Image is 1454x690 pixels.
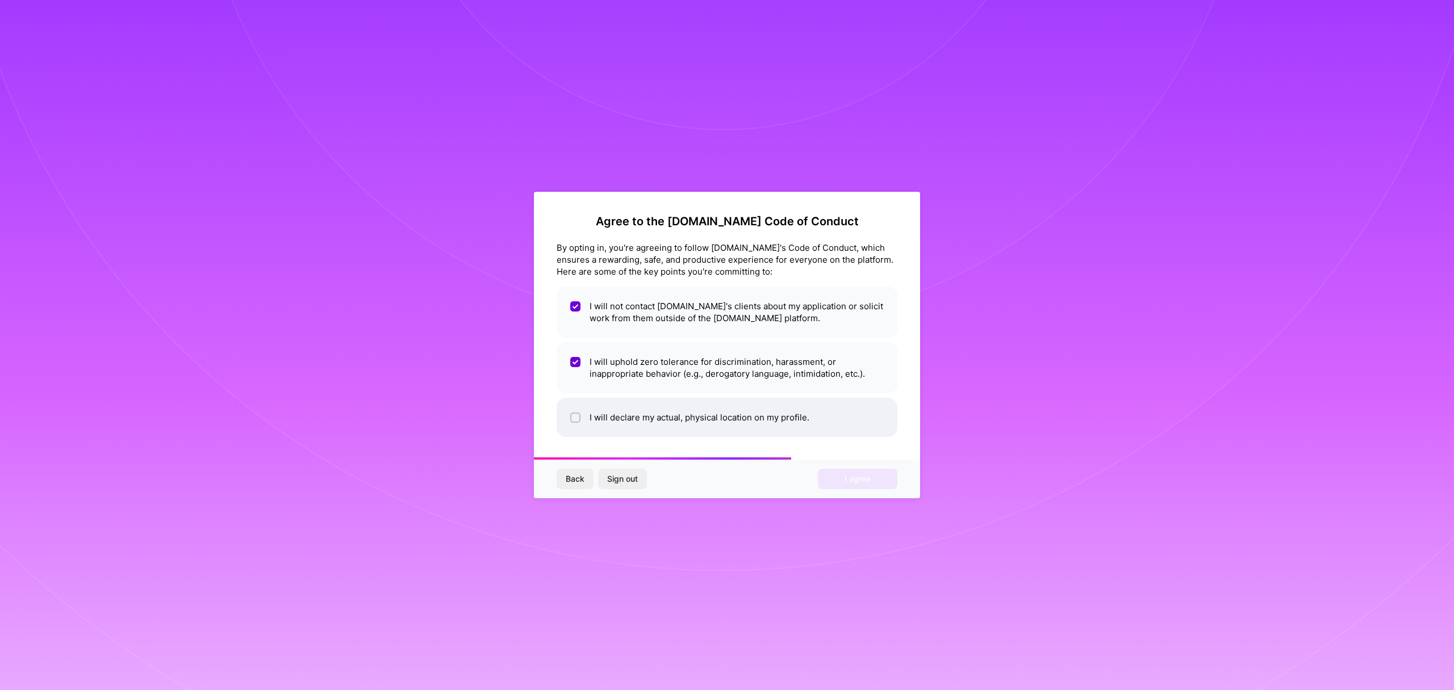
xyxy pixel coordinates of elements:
[557,342,897,393] li: I will uphold zero tolerance for discrimination, harassment, or inappropriate behavior (e.g., der...
[557,469,594,489] button: Back
[566,473,584,485] span: Back
[557,398,897,437] li: I will declare my actual, physical location on my profile.
[557,242,897,277] div: By opting in, you're agreeing to follow [DOMAIN_NAME]'s Code of Conduct, which ensures a rewardin...
[557,287,897,338] li: I will not contact [DOMAIN_NAME]'s clients about my application or solicit work from them outside...
[607,473,638,485] span: Sign out
[598,469,647,489] button: Sign out
[557,214,897,228] h2: Agree to the [DOMAIN_NAME] Code of Conduct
